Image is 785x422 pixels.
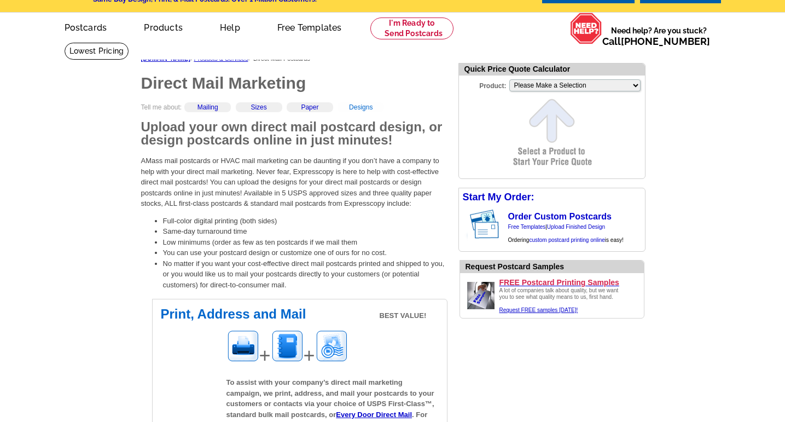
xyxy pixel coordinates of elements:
[570,13,602,44] img: help
[499,287,625,314] div: A lot of companies talk about quality, but we want you to see what quality means to us, first hand.
[202,14,258,39] a: Help
[459,78,508,91] label: Product:
[141,102,447,120] div: Tell me about:
[529,237,604,243] a: custom postcard printing online
[251,103,266,111] a: Sizes
[508,212,612,221] a: Order Custom Postcards
[468,206,507,242] img: post card showing stamp and address area
[141,75,447,91] h1: Direct Mail Marketing
[47,14,125,39] a: Postcards
[547,224,605,230] a: Upload Finished Design
[336,411,412,419] a: Every Door Direct Mail
[226,329,259,362] img: Printing image for postcards
[621,36,710,47] a: [PHONE_NUMBER]
[602,25,716,47] span: Need help? Are you stuck?
[260,14,359,39] a: Free Templates
[271,329,304,362] img: Addressing image for postcards
[163,226,447,237] li: Same-day turnaround time
[315,329,348,362] img: Mailing image for postcards
[141,155,447,209] p: AMass mail postcards or HVAC mail marketing can be daunting if you don’t have a company to help w...
[459,188,645,206] div: Start My Order:
[141,120,447,147] h2: Upload your own direct mail postcard design, or design postcards online in just minutes!
[459,206,468,242] img: background image for postcard
[197,103,218,111] a: Mailing
[508,224,624,243] span: | Ordering is easy!
[459,63,645,76] div: Quick Price Quote Calculator
[602,36,710,47] span: Call
[163,216,447,227] li: Full-color digital printing (both sides)
[161,308,439,321] h2: Print, Address and Mail
[464,279,497,312] img: Upload a design ready to be printed
[301,103,318,111] a: Paper
[163,258,447,291] li: No matter if you want your cost-effective direct mail postcards printed and shipped to you, or yo...
[499,278,639,287] a: FREE Postcard Printing Samples
[163,237,447,248] li: Low minimums (order as few as ten postcards if we mail them
[226,329,439,371] div: + +
[508,224,546,230] a: Free Templates
[499,307,578,313] a: Request FREE samples [DATE]!
[163,247,447,258] li: You can use your postcard design or customize one of ours for no cost.
[126,14,200,39] a: Products
[380,310,427,321] span: BEST VALUE!
[349,103,373,111] a: Designs
[466,261,644,273] div: Request Postcard Samples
